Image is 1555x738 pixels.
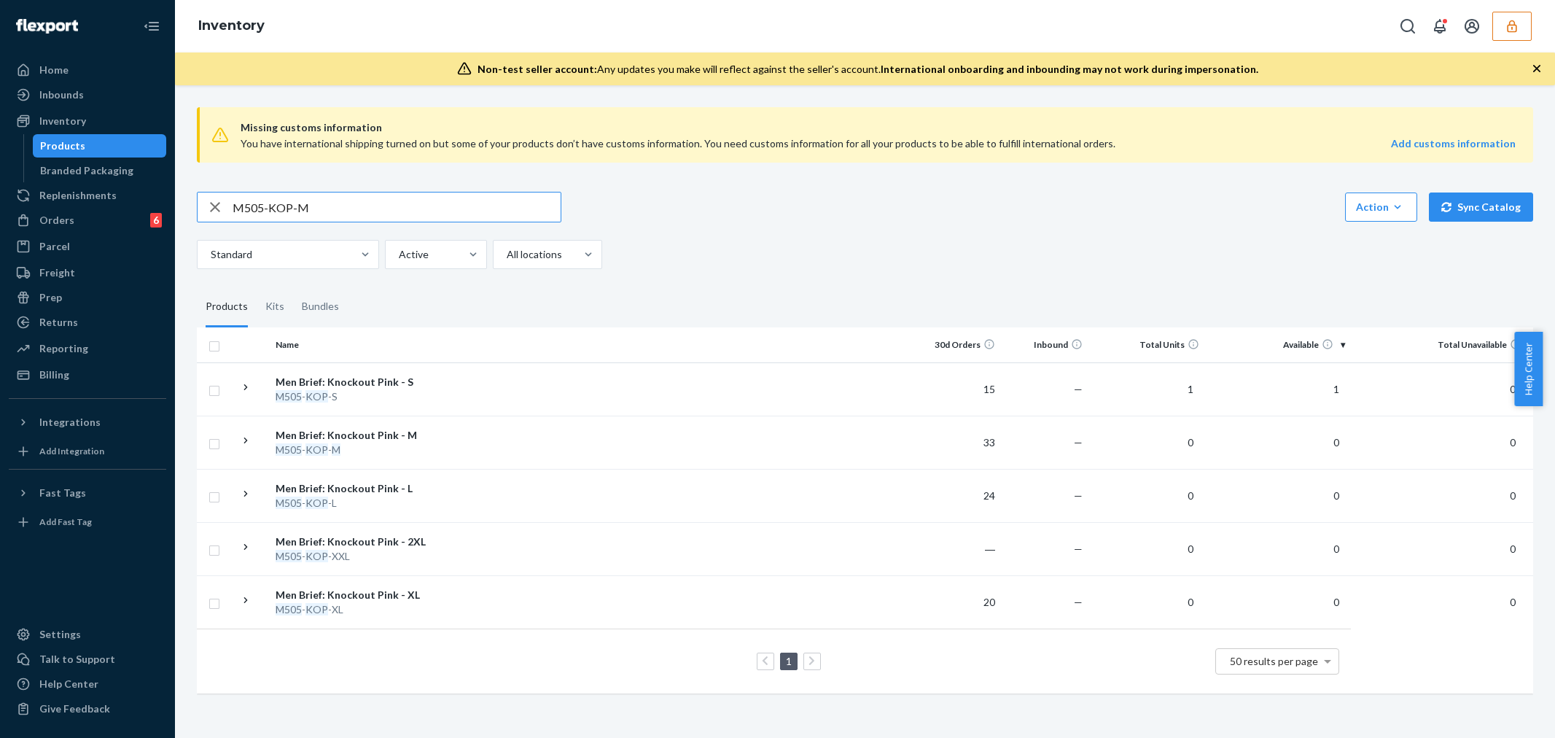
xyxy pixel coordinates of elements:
[39,702,110,716] div: Give Feedback
[9,510,166,534] a: Add Fast Tag
[913,469,1001,522] td: 24
[276,481,428,496] div: Men Brief: Knockout Pink - L
[39,445,104,457] div: Add Integration
[1328,436,1345,448] span: 0
[9,109,166,133] a: Inventory
[241,136,1260,151] div: You have international shipping turned on but some of your products don’t have customs informatio...
[1462,694,1540,731] iframe: Opens a widget where you can chat to one of our agents
[1074,596,1083,608] span: —
[9,311,166,334] a: Returns
[209,247,211,262] input: Standard
[305,550,328,562] em: KOP
[9,697,166,720] button: Give Feedback
[9,261,166,284] a: Freight
[233,193,561,222] input: Search inventory by name or sku
[39,265,75,280] div: Freight
[39,368,69,382] div: Billing
[305,443,328,456] em: KOP
[9,363,166,387] a: Billing
[1182,543,1199,555] span: 0
[39,188,117,203] div: Replenishments
[39,677,98,691] div: Help Center
[9,58,166,82] a: Home
[40,139,85,153] div: Products
[39,213,74,228] div: Orders
[39,415,101,430] div: Integrations
[9,648,166,671] button: Talk to Support
[478,63,597,75] span: Non-test seller account:
[1074,489,1083,502] span: —
[783,655,795,667] a: Page 1 is your current page
[9,672,166,696] a: Help Center
[881,63,1258,75] span: International onboarding and inbounding may not work during impersonation.
[1345,193,1417,222] button: Action
[1504,436,1521,448] span: 0
[39,290,62,305] div: Prep
[206,287,248,327] div: Products
[913,575,1001,629] td: 20
[1182,436,1199,448] span: 0
[1205,327,1351,362] th: Available
[305,603,328,615] em: KOP
[1074,436,1083,448] span: —
[33,159,167,182] a: Branded Packaging
[1429,193,1533,222] button: Sync Catalog
[1514,332,1543,406] span: Help Center
[9,337,166,360] a: Reporting
[39,341,88,356] div: Reporting
[305,390,328,403] em: KOP
[1074,543,1083,555] span: —
[913,362,1001,416] td: 15
[39,114,86,128] div: Inventory
[39,63,69,77] div: Home
[39,516,92,528] div: Add Fast Tag
[1504,489,1521,502] span: 0
[1230,655,1318,667] span: 50 results per page
[1391,137,1516,149] strong: Add customs information
[276,390,302,403] em: M505
[478,62,1258,77] div: Any updates you make will reflect against the seller's account.
[276,389,428,404] div: - -S
[276,549,428,564] div: - -XXL
[150,213,162,228] div: 6
[1328,383,1345,395] span: 1
[1001,327,1088,362] th: Inbound
[913,327,1001,362] th: 30d Orders
[1328,596,1345,608] span: 0
[276,550,302,562] em: M505
[305,497,328,509] em: KOP
[276,535,428,549] div: Men Brief: Knockout Pink - 2XL
[1356,200,1406,214] div: Action
[276,375,428,389] div: Men Brief: Knockout Pink - S
[9,481,166,505] button: Fast Tags
[276,443,302,456] em: M505
[397,247,399,262] input: Active
[9,411,166,434] button: Integrations
[270,327,434,362] th: Name
[39,627,81,642] div: Settings
[39,88,84,102] div: Inbounds
[16,19,78,34] img: Flexport logo
[9,235,166,258] a: Parcel
[276,588,428,602] div: Men Brief: Knockout Pink - XL
[505,247,507,262] input: All locations
[1182,489,1199,502] span: 0
[40,163,133,178] div: Branded Packaging
[187,5,276,47] ol: breadcrumbs
[276,496,428,510] div: - -L
[1182,383,1199,395] span: 1
[276,602,428,617] div: - -XL
[265,287,284,327] div: Kits
[302,287,339,327] div: Bundles
[1351,327,1533,362] th: Total Unavailable
[39,239,70,254] div: Parcel
[276,428,428,443] div: Men Brief: Knockout Pink - M
[1425,12,1454,41] button: Open notifications
[1457,12,1486,41] button: Open account menu
[9,83,166,106] a: Inbounds
[913,522,1001,575] td: ―
[276,603,302,615] em: M505
[1074,383,1083,395] span: —
[276,497,302,509] em: M505
[33,134,167,158] a: Products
